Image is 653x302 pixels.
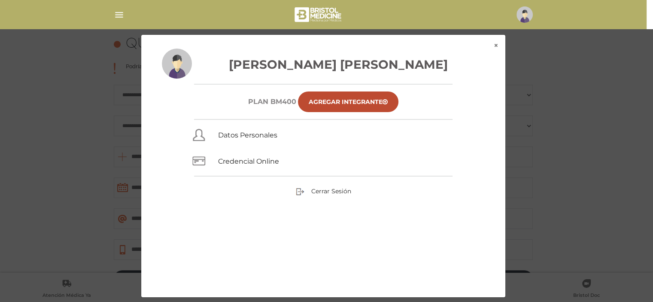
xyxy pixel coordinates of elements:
span: Cerrar Sesión [311,187,351,195]
button: × [487,35,505,56]
h3: [PERSON_NAME] [PERSON_NAME] [162,55,485,73]
img: profile-placeholder.svg [162,49,192,79]
a: Credencial Online [218,157,279,165]
img: sign-out.png [296,187,304,196]
h6: Plan BM400 [248,98,296,106]
a: Agregar Integrante [298,92,398,112]
img: profile-placeholder.svg [516,6,533,23]
a: Cerrar Sesión [296,187,351,195]
img: Cober_menu-lines-white.svg [114,9,125,20]
img: bristol-medicine-blanco.png [293,4,344,25]
a: Datos Personales [218,131,277,139]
